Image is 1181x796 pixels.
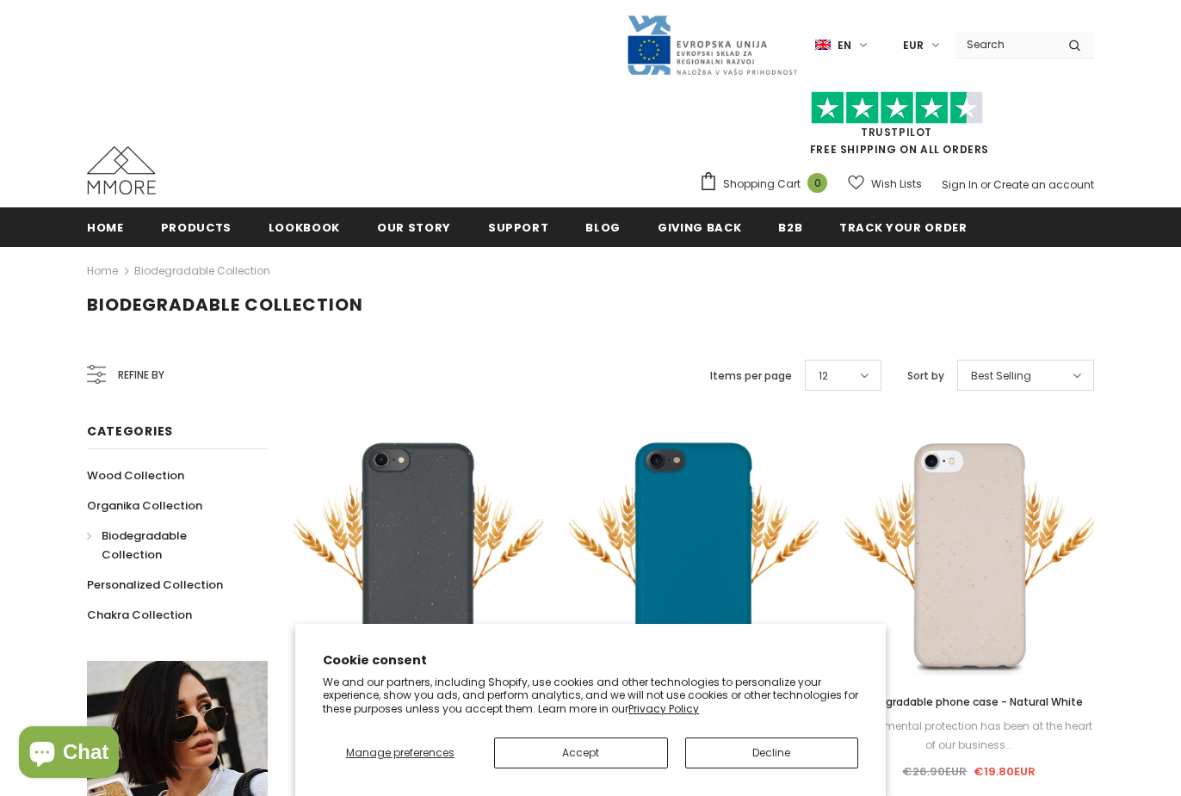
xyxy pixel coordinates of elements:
[907,367,944,385] label: Sort by
[294,693,543,712] a: Biodegradable phone case - Black
[807,173,827,193] span: 0
[87,521,249,570] a: Biodegradable Collection
[844,717,1094,755] div: Environmental protection has been at the heart of our business...
[626,14,798,77] img: Javni Razpis
[838,37,851,54] span: en
[839,207,967,246] a: Track your order
[839,219,967,236] span: Track your order
[87,570,223,600] a: Personalized Collection
[871,176,922,193] span: Wish Lists
[942,177,978,192] a: Sign In
[14,726,124,782] inbox-online-store-chat: Shopify online store chat
[494,737,667,768] button: Accept
[974,763,1036,780] span: €19.80EUR
[856,694,1083,709] span: Biodegradable phone case - Natural White
[87,467,184,484] span: Wood Collection
[161,219,232,236] span: Products
[87,497,202,514] span: Organika Collection
[488,207,549,246] a: support
[819,367,828,385] span: 12
[626,37,798,52] a: Javni Razpis
[710,367,792,385] label: Items per page
[87,146,156,194] img: MMORE Cases
[87,423,173,440] span: Categories
[778,207,802,246] a: B2B
[699,171,836,197] a: Shopping Cart 0
[118,366,164,385] span: Refine by
[903,37,924,54] span: EUR
[87,219,124,236] span: Home
[87,600,192,630] a: Chakra Collection
[161,207,232,246] a: Products
[488,219,549,236] span: support
[844,693,1094,712] a: Biodegradable phone case - Natural White
[269,219,340,236] span: Lookbook
[628,701,699,716] a: Privacy Policy
[699,99,1094,157] span: FREE SHIPPING ON ALL ORDERS
[102,528,187,563] span: Biodegradable Collection
[323,651,858,670] h2: Cookie consent
[377,207,451,246] a: Our Story
[269,207,340,246] a: Lookbook
[902,763,967,780] span: €26.90EUR
[87,261,118,281] a: Home
[848,169,922,199] a: Wish Lists
[861,125,932,139] a: Trustpilot
[815,38,831,52] img: i-lang-1.png
[294,717,543,755] div: Environmental protection has been at the heart of our business...
[87,491,202,521] a: Organika Collection
[723,176,801,193] span: Shopping Cart
[346,745,454,760] span: Manage preferences
[993,177,1094,192] a: Create an account
[87,577,223,593] span: Personalized Collection
[658,219,741,236] span: Giving back
[323,737,477,768] button: Manage preferences
[134,263,270,278] a: Biodegradable Collection
[956,32,1055,57] input: Search Site
[323,676,858,716] p: We and our partners, including Shopify, use cookies and other technologies to personalize your ex...
[377,219,451,236] span: Our Story
[971,367,1031,385] span: Best Selling
[87,460,184,491] a: Wood Collection
[87,293,363,317] span: Biodegradable Collection
[778,219,802,236] span: B2B
[685,737,858,768] button: Decline
[811,91,983,125] img: Trust Pilot Stars
[87,607,192,623] span: Chakra Collection
[980,177,991,192] span: or
[585,219,621,236] span: Blog
[87,207,124,246] a: Home
[658,207,741,246] a: Giving back
[585,207,621,246] a: Blog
